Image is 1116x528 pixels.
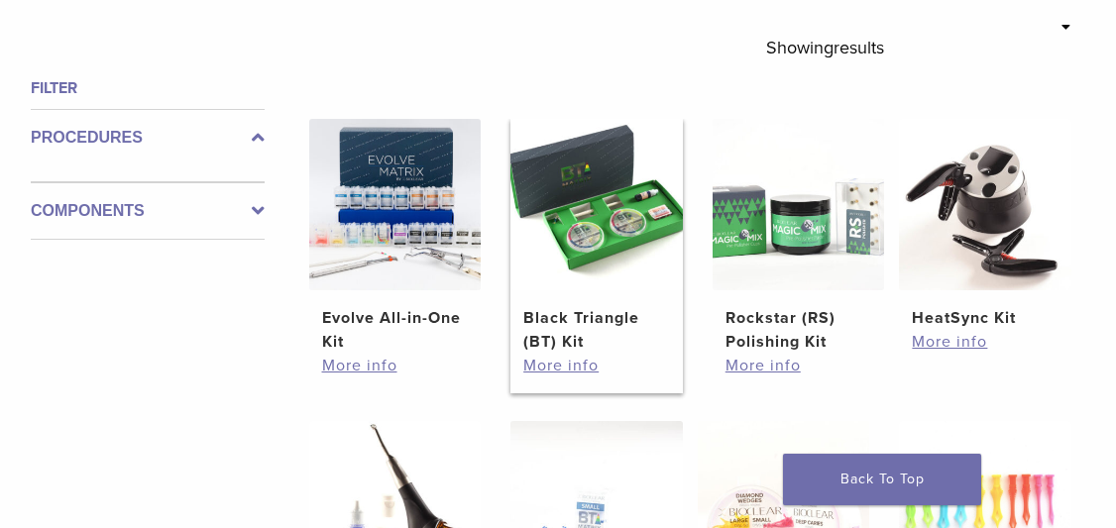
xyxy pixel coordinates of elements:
[912,330,1059,354] a: More info
[713,119,885,355] a: Rockstar (RS) Polishing KitRockstar (RS) Polishing Kit
[510,119,683,291] img: Black Triangle (BT) Kit
[725,354,872,377] a: More info
[899,119,1071,291] img: HeatSync Kit
[510,119,683,355] a: Black Triangle (BT) KitBlack Triangle (BT) Kit
[309,119,482,291] img: Evolve All-in-One Kit
[322,354,469,377] a: More info
[31,199,265,223] label: Components
[523,354,670,377] a: More info
[899,119,1071,331] a: HeatSync KitHeatSync Kit
[912,306,1059,330] h2: HeatSync Kit
[31,126,265,150] label: Procedures
[523,306,670,354] h2: Black Triangle (BT) Kit
[31,76,265,100] h4: Filter
[309,119,482,355] a: Evolve All-in-One KitEvolve All-in-One Kit
[766,27,884,68] p: Showing results
[783,454,981,505] a: Back To Top
[322,306,469,354] h2: Evolve All-in-One Kit
[713,119,885,291] img: Rockstar (RS) Polishing Kit
[725,306,872,354] h2: Rockstar (RS) Polishing Kit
